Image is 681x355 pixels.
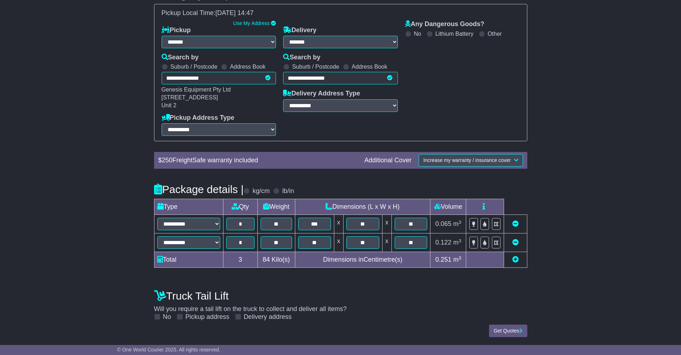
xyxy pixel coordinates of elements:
[223,199,257,215] td: Qty
[334,233,343,252] td: x
[352,63,388,70] label: Address Book
[453,220,462,227] span: m
[216,9,254,16] span: [DATE] 14:47
[163,313,171,321] label: No
[154,290,527,302] h4: Truck Tail Lift
[459,255,462,261] sup: 3
[244,313,292,321] label: Delivery address
[435,239,451,246] span: 0.122
[171,63,218,70] label: Suburb / Postcode
[162,87,231,93] span: Genesis Equipment Pty Ltd
[419,154,523,167] button: Increase my warranty / insurance cover
[233,20,270,26] a: Use My Address
[489,325,527,337] button: Get Quotes
[459,220,462,225] sup: 3
[150,286,531,321] div: Will you require a tail lift on the truck to collect and deliver all items?
[223,252,257,268] td: 3
[512,220,519,227] a: Remove this item
[292,63,339,70] label: Suburb / Postcode
[263,256,270,263] span: 84
[361,157,415,164] div: Additional Cover
[414,30,421,37] label: No
[382,215,391,233] td: x
[459,238,462,243] sup: 3
[162,54,199,61] label: Search by
[257,199,295,215] td: Weight
[162,114,235,122] label: Pickup Address Type
[295,199,430,215] td: Dimensions (L x W x H)
[435,256,451,263] span: 0.251
[295,252,430,268] td: Dimensions in Centimetre(s)
[283,54,320,61] label: Search by
[162,157,173,164] span: 250
[435,220,451,227] span: 0.065
[162,102,177,108] span: Unit 2
[453,239,462,246] span: m
[512,256,519,263] a: Add new item
[453,256,462,263] span: m
[158,9,523,17] div: Pickup Local Time:
[435,30,474,37] label: Lithium Battery
[162,26,191,34] label: Pickup
[257,252,295,268] td: Kilo(s)
[334,215,343,233] td: x
[186,313,230,321] label: Pickup address
[282,187,294,195] label: lb/in
[405,20,484,28] label: Any Dangerous Goods?
[154,199,223,215] td: Type
[283,90,360,98] label: Delivery Address Type
[430,199,466,215] td: Volume
[154,252,223,268] td: Total
[283,26,316,34] label: Delivery
[512,239,519,246] a: Remove this item
[488,30,502,37] label: Other
[252,187,270,195] label: kg/cm
[382,233,391,252] td: x
[423,157,510,163] span: Increase my warranty / insurance cover
[162,94,218,100] span: [STREET_ADDRESS]
[117,347,221,352] span: © One World Courier 2025. All rights reserved.
[230,63,266,70] label: Address Book
[154,183,244,195] h4: Package details |
[155,157,361,164] div: $ FreightSafe warranty included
